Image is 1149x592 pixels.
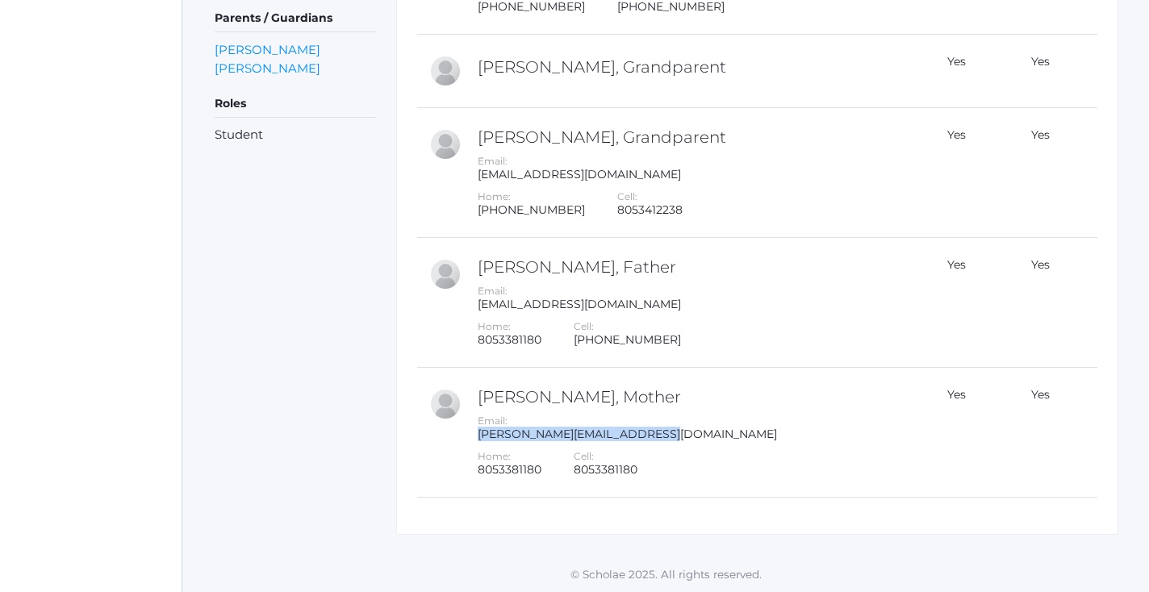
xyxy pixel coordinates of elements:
[478,190,511,202] label: Home:
[215,40,320,59] a: [PERSON_NAME]
[478,203,585,217] div: [PHONE_NUMBER]
[215,90,376,118] h5: Roles
[574,320,594,332] label: Cell:
[995,238,1077,368] td: Yes
[478,128,905,146] h2: [PERSON_NAME], Grandparent
[478,320,511,332] label: Home:
[617,190,637,202] label: Cell:
[574,463,637,477] div: 8053381180
[574,333,681,347] div: [PHONE_NUMBER]
[429,258,462,290] div: Andy Thompson
[429,128,462,161] div: Cindi Stout
[478,463,541,477] div: 8053381180
[995,108,1077,238] td: Yes
[574,450,594,462] label: Cell:
[478,258,905,276] h2: [PERSON_NAME], Father
[215,5,376,32] h5: Parents / Guardians
[617,203,683,217] div: 8053412238
[478,388,905,406] h2: [PERSON_NAME], Mother
[995,368,1077,498] td: Yes
[478,168,905,181] div: [EMAIL_ADDRESS][DOMAIN_NAME]
[478,298,905,311] div: [EMAIL_ADDRESS][DOMAIN_NAME]
[429,55,462,87] div: Ronald Thompson
[478,58,905,76] h2: [PERSON_NAME], Grandparent
[995,35,1077,108] td: Yes
[182,566,1149,582] p: © Scholae 2025. All rights reserved.
[478,155,508,167] label: Email:
[909,368,995,498] td: Yes
[478,450,511,462] label: Home:
[909,108,995,238] td: Yes
[429,388,462,420] div: Mckenzie Thompson
[478,333,541,347] div: 8053381180
[478,415,508,427] label: Email:
[909,35,995,108] td: Yes
[909,238,995,368] td: Yes
[215,59,320,77] a: [PERSON_NAME]
[215,126,376,144] li: Student
[478,427,905,441] div: [PERSON_NAME][EMAIL_ADDRESS][DOMAIN_NAME]
[478,285,508,297] label: Email:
